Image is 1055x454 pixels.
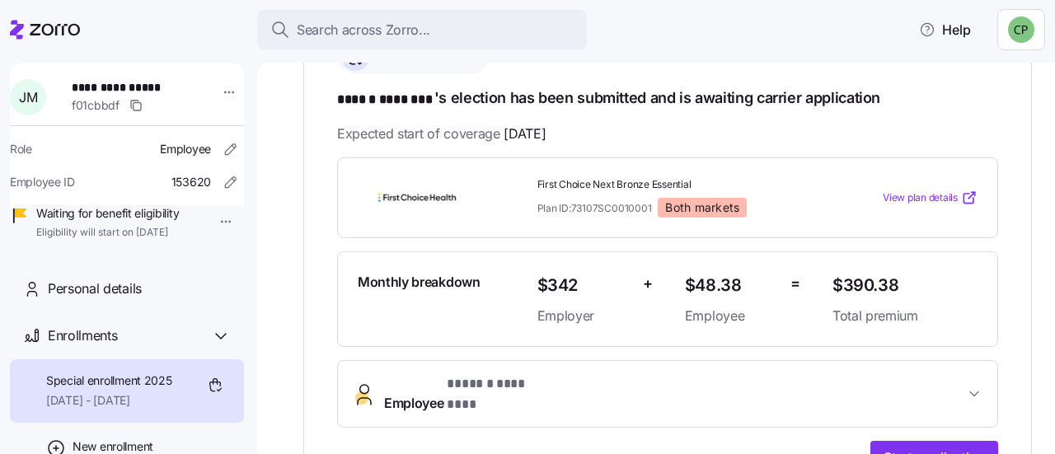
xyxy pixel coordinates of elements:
button: Search across Zorro... [257,10,587,49]
span: Help [919,20,971,40]
span: Personal details [48,278,142,299]
span: First Choice Next Bronze Essential [537,178,819,192]
img: First Choice Health [358,179,476,217]
span: Employee [160,141,211,157]
h1: 's election has been submitted and is awaiting carrier application [337,87,998,110]
span: f01cbbdf [72,97,120,114]
span: [DATE] - [DATE] [46,392,172,409]
span: Employee [384,374,551,414]
span: Enrollments [48,325,117,346]
span: Monthly breakdown [358,272,481,293]
a: View plan details [883,190,978,206]
span: Employee [685,306,777,326]
span: Employer [537,306,630,326]
span: Eligibility will start on [DATE] [36,226,179,240]
span: $342 [537,272,630,299]
span: = [790,272,800,296]
span: $390.38 [832,272,978,299]
span: Search across Zorro... [297,20,430,40]
span: Special enrollment 2025 [46,372,172,389]
span: View plan details [883,190,958,206]
img: 8424d6c99baeec437bf5dae78df33962 [1008,16,1034,43]
span: Both markets [665,200,739,215]
span: Expected start of coverage [337,124,546,144]
span: $48.38 [685,272,777,299]
button: Help [906,13,984,46]
span: Waiting for benefit eligibility [36,205,179,222]
span: Total premium [832,306,978,326]
span: + [643,272,653,296]
span: [DATE] [504,124,546,144]
span: Role [10,141,32,157]
span: Plan ID: 73107SC0010001 [537,201,652,215]
span: J M [19,91,37,104]
span: Employee ID [10,174,75,190]
span: 153620 [171,174,211,190]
